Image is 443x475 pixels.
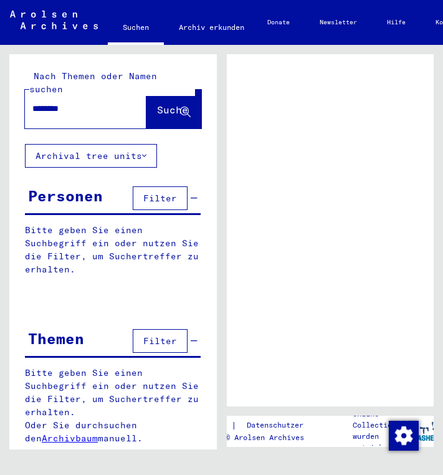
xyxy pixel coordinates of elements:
img: Arolsen_neg.svg [10,11,98,29]
a: Archiv erkunden [164,12,259,42]
a: Hilfe [372,7,421,37]
div: | [182,419,349,432]
p: Bitte geben Sie einen Suchbegriff ein oder nutzen Sie die Filter, um Suchertreffer zu erhalten. [25,224,201,276]
span: Filter [143,193,177,204]
div: Personen [28,185,103,207]
button: Suche [146,90,201,128]
a: Donate [252,7,305,37]
p: Bitte geben Sie einen Suchbegriff ein oder nutzen Sie die Filter, um Suchertreffer zu erhalten. O... [25,367,201,445]
button: Filter [133,329,188,353]
button: Archival tree units [25,144,157,168]
a: Datenschutzerklärung [237,419,349,432]
img: Zustimmung ändern [389,421,419,451]
span: Filter [143,335,177,347]
button: Filter [133,186,188,210]
mat-label: Nach Themen oder Namen suchen [29,70,157,95]
div: Themen [28,327,84,350]
p: Copyright © Arolsen Archives, 2021 [182,432,349,443]
a: Newsletter [305,7,372,37]
a: Archivbaum [42,433,98,444]
span: Suche [157,103,188,116]
a: Suchen [108,12,164,45]
div: Zustimmung ändern [388,420,418,450]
